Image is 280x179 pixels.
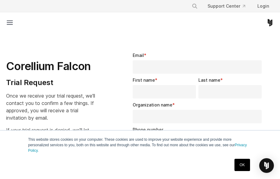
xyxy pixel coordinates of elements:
[28,137,252,153] p: This website stores cookies on your computer. These cookies are used to improve your website expe...
[234,159,250,171] a: OK
[133,102,172,107] span: Organization name
[189,1,200,12] button: Search
[266,19,274,26] a: Corellium Home
[203,1,250,12] a: Support Center
[259,158,274,173] div: Open Intercom Messenger
[133,53,144,58] span: Email
[187,1,274,12] div: Navigation Menu
[133,77,155,83] span: First name
[6,127,89,155] span: If your trial request is denied, we'll let you know by email usually within 1 business day depend...
[6,93,95,121] span: Once we receive your trial request, we'll contact you to confirm a few things. If approved, you w...
[6,78,96,87] h4: Trial Request
[6,59,96,73] h1: Corellium Falcon
[252,1,274,12] a: Login
[133,127,163,132] span: Phone number
[198,77,220,83] span: Last name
